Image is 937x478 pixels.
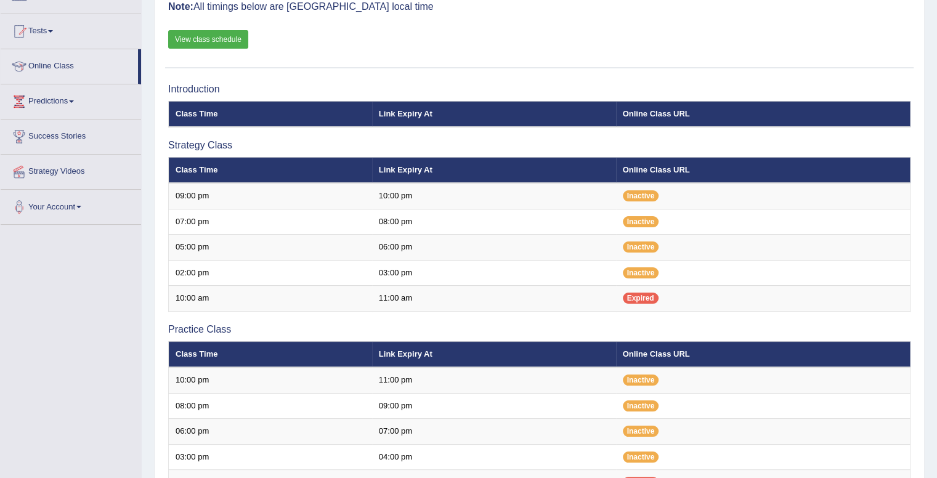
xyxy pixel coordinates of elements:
th: Online Class URL [616,101,911,127]
span: Inactive [623,426,659,437]
span: Inactive [623,452,659,463]
a: Tests [1,14,141,45]
td: 09:00 pm [372,393,616,419]
td: 08:00 pm [169,393,372,419]
span: Inactive [623,267,659,278]
a: Strategy Videos [1,155,141,185]
span: Inactive [623,190,659,201]
td: 10:00 pm [169,367,372,393]
a: Your Account [1,190,141,221]
td: 06:00 pm [169,419,372,445]
th: Link Expiry At [372,101,616,127]
td: 10:00 pm [372,183,616,209]
span: Inactive [623,400,659,411]
td: 09:00 pm [169,183,372,209]
span: Inactive [623,241,659,253]
th: Link Expiry At [372,341,616,367]
span: Inactive [623,216,659,227]
td: 07:00 pm [372,419,616,445]
h3: Introduction [168,84,911,95]
td: 06:00 pm [372,235,616,261]
td: 08:00 pm [372,209,616,235]
a: View class schedule [168,30,248,49]
th: Class Time [169,101,372,127]
b: Note: [168,1,193,12]
th: Link Expiry At [372,157,616,183]
td: 04:00 pm [372,444,616,470]
h3: Practice Class [168,324,911,335]
td: 11:00 pm [372,367,616,393]
td: 03:00 pm [372,260,616,286]
h3: Strategy Class [168,140,911,151]
span: Expired [623,293,659,304]
th: Online Class URL [616,341,911,367]
th: Class Time [169,341,372,367]
a: Predictions [1,84,141,115]
th: Online Class URL [616,157,911,183]
a: Online Class [1,49,138,80]
span: Inactive [623,375,659,386]
td: 05:00 pm [169,235,372,261]
th: Class Time [169,157,372,183]
td: 03:00 pm [169,444,372,470]
td: 11:00 am [372,286,616,312]
td: 10:00 am [169,286,372,312]
td: 07:00 pm [169,209,372,235]
td: 02:00 pm [169,260,372,286]
a: Success Stories [1,119,141,150]
h3: All timings below are [GEOGRAPHIC_DATA] local time [168,1,911,12]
